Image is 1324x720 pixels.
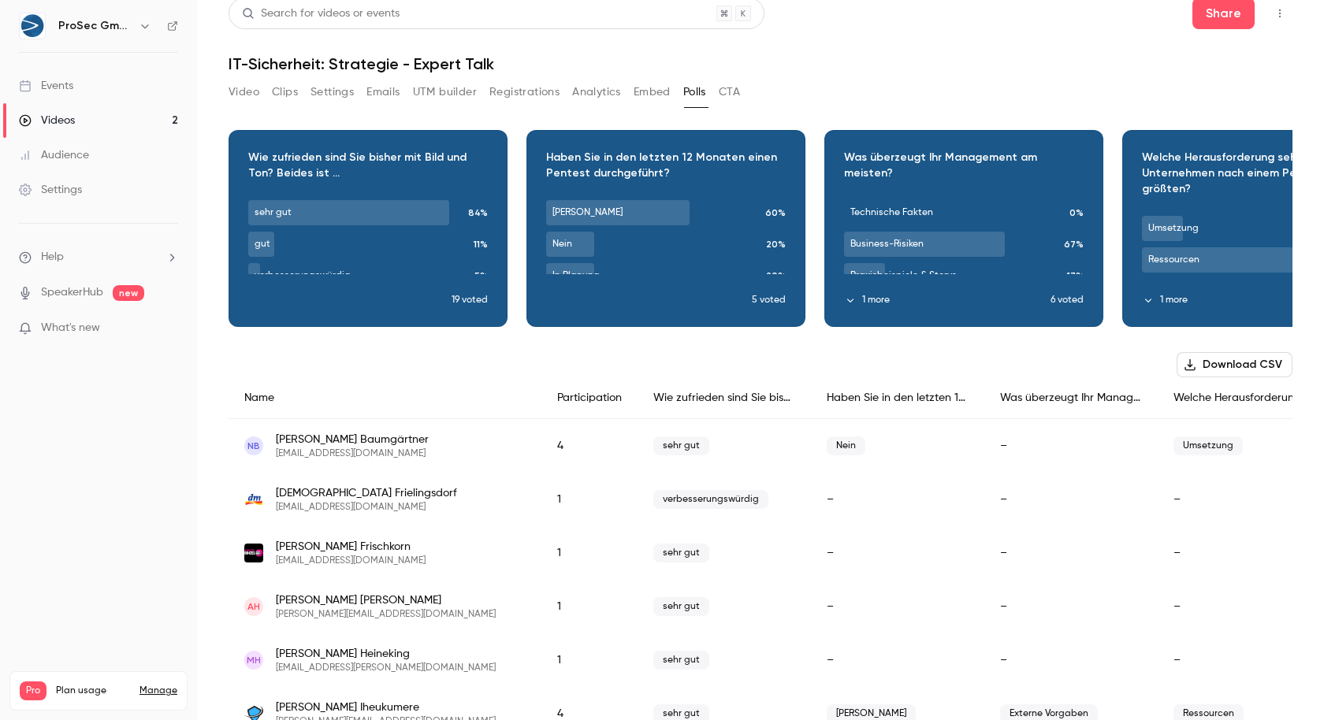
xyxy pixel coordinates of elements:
[638,377,811,419] div: Wie zufrieden sind Sie bisher mit Bild und Ton? Beides ist ...
[229,54,1292,73] h1: IT-Sicherheit: Strategie - Expert Talk
[276,646,496,662] span: [PERSON_NAME] Heineking
[229,377,541,419] div: Name
[541,473,638,526] div: 1
[229,80,259,105] button: Video
[811,526,984,580] div: –
[653,436,709,455] span: sehr gut
[276,662,496,674] span: [EMAIL_ADDRESS][PERSON_NAME][DOMAIN_NAME]
[984,419,1158,473] div: –
[276,592,496,608] span: [PERSON_NAME] [PERSON_NAME]
[41,284,103,301] a: SpeakerHub
[20,13,45,39] img: ProSec GmbH
[541,419,638,473] div: 4
[19,78,73,94] div: Events
[247,653,261,667] span: MH
[1177,352,1292,377] button: Download CSV
[272,80,298,105] button: Clips
[56,685,130,697] span: Plan usage
[634,80,671,105] button: Embed
[276,700,496,715] span: [PERSON_NAME] Iheukumere
[653,544,709,562] span: sehr gut
[811,580,984,633] div: –
[276,485,457,501] span: [DEMOGRAPHIC_DATA] Frielingsdorf
[244,493,263,507] img: dm.de
[653,651,709,670] span: sehr gut
[541,580,638,633] div: 1
[242,6,400,22] div: Search for videos or events
[541,633,638,687] div: 1
[984,580,1158,633] div: –
[19,147,89,163] div: Audience
[276,501,457,514] span: [EMAIL_ADDRESS][DOMAIN_NAME]
[247,439,260,453] span: NB
[113,285,144,301] span: new
[139,685,177,697] a: Manage
[1173,436,1243,455] span: Umsetzung
[984,526,1158,580] div: –
[41,249,64,265] span: Help
[276,555,426,567] span: [EMAIL_ADDRESS][DOMAIN_NAME]
[20,681,46,700] span: Pro
[276,539,426,555] span: [PERSON_NAME] Frischkorn
[827,436,865,455] span: Nein
[541,526,638,580] div: 1
[41,320,100,336] span: What's new
[811,633,984,687] div: –
[653,597,709,616] span: sehr gut
[58,18,132,34] h6: ProSec GmbH
[683,80,706,105] button: Polls
[19,182,82,198] div: Settings
[311,80,354,105] button: Settings
[719,80,740,105] button: CTA
[244,544,263,562] img: binzel-abicor.com
[247,599,260,614] span: AH
[1267,1,1292,26] button: Top Bar Actions
[19,113,75,128] div: Videos
[653,490,768,509] span: verbesserungswürdig
[811,473,984,526] div: –
[276,432,429,447] span: [PERSON_NAME] Baumgärtner
[572,80,621,105] button: Analytics
[489,80,560,105] button: Registrations
[541,377,638,419] div: Participation
[276,608,496,621] span: [PERSON_NAME][EMAIL_ADDRESS][DOMAIN_NAME]
[984,473,1158,526] div: –
[844,293,1051,307] button: 1 more
[811,377,984,419] div: Haben Sie in den letzten 12 Monaten einen Pentest durchgeführt?
[984,377,1158,419] div: Was überzeugt Ihr Management am meisten?
[366,80,400,105] button: Emails
[413,80,477,105] button: UTM builder
[19,249,178,265] li: help-dropdown-opener
[276,447,429,460] span: [EMAIL_ADDRESS][DOMAIN_NAME]
[984,633,1158,687] div: –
